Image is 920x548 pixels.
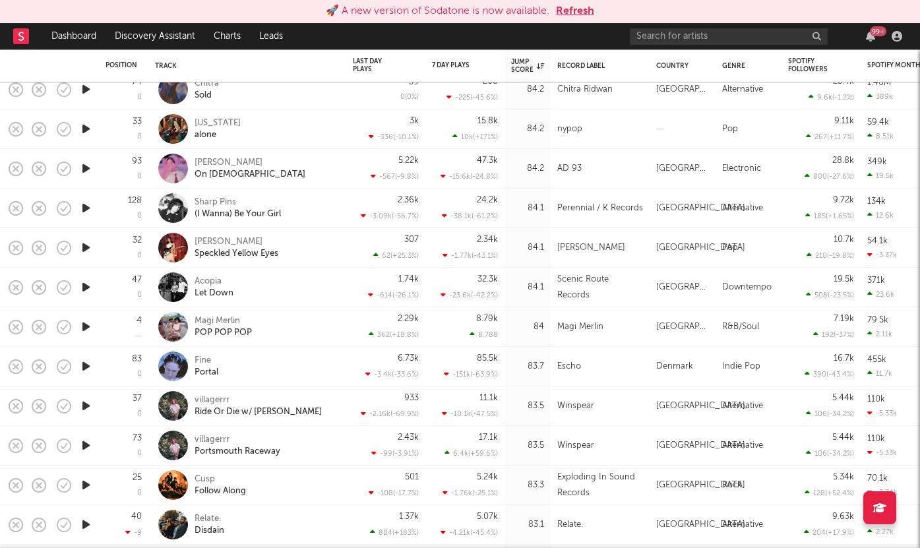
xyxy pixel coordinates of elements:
div: 99 + [870,26,886,36]
div: villagerrr [195,434,280,446]
div: AD 93 [557,161,582,177]
div: 0 [137,133,142,140]
div: Ride Or Die w/ [PERSON_NAME] [195,406,322,418]
a: Discovery Assistant [106,23,204,49]
div: villagerrr [195,394,322,406]
div: Downtempo [722,280,772,295]
div: 0 ( 0 % ) [400,94,419,101]
div: Position [106,61,137,69]
div: -5.33k [867,409,897,417]
div: 84.2 [511,82,544,98]
div: 83.5 [511,398,544,414]
div: Scenic Route Records [557,272,643,303]
div: 134k [867,197,886,206]
div: 83.3 [511,477,544,493]
div: 5.22k [398,156,419,165]
a: CuspFollow Along [195,473,246,497]
div: Electronic [722,161,761,177]
div: -2.16k ( -69.9 % ) [361,410,419,418]
div: 11.7k [867,369,892,378]
div: (I Wanna) Be Your Girl [195,208,281,220]
a: Magi MerlinPOP POP POP [195,315,252,339]
div: 83.7 [511,359,544,375]
div: 19.5k [867,171,894,180]
div: 371k [867,276,885,285]
div: 0 [137,252,142,259]
div: Acopia [195,276,233,288]
div: 1.46M [867,78,891,87]
div: 83.1 [511,517,544,533]
div: 84.2 [511,121,544,137]
div: 349k [867,158,887,166]
div: 3k [410,117,419,125]
div: 83.5 [511,438,544,454]
div: Chitra [195,78,219,90]
div: On [DEMOGRAPHIC_DATA] [195,169,305,181]
div: [PERSON_NAME] [195,157,305,169]
div: Genre [722,62,768,70]
a: Charts [204,23,250,49]
div: 0 [137,173,142,180]
div: -108 ( -17.7 % ) [369,489,419,497]
div: -614 ( -26.1 % ) [368,291,419,299]
div: Pop [722,240,738,256]
a: Leads [250,23,292,49]
div: -1.76k ( -25.1 % ) [443,489,498,497]
a: Sharp Pins(I Wanna) Be Your Girl [195,197,281,220]
div: [GEOGRAPHIC_DATA] [656,319,709,335]
div: 15.8k [477,117,498,125]
div: [GEOGRAPHIC_DATA] [656,161,709,177]
div: 508 ( -23.5 % ) [806,291,854,299]
div: 5.44k [832,394,854,402]
div: 83 [132,355,142,363]
div: 2.29k [398,315,419,323]
div: 106 ( -34.2 % ) [806,410,854,418]
div: 10.7k [834,235,854,244]
div: 79.5k [867,316,888,324]
div: 933 [404,394,419,402]
div: 40 [131,512,142,521]
a: [PERSON_NAME]Speckled Yellow Eyes [195,236,278,260]
div: 2.11k [867,330,892,338]
a: Relate.Disdain [195,513,224,537]
div: 0 [137,212,142,220]
div: 23.6k [867,290,894,299]
div: [PERSON_NAME] [557,240,625,256]
div: Follow Along [195,485,246,497]
div: -336 ( -10.1 % ) [369,133,419,141]
div: POP POP POP [195,327,252,339]
div: 307 [404,235,419,244]
div: 8,788 [470,330,498,339]
div: 19.5k [834,275,854,284]
div: -3.09k ( -56.7 % ) [361,212,419,220]
div: 267 ( +11.7 % ) [806,133,854,141]
div: 106 ( -34.2 % ) [806,449,854,458]
div: 8.79k [476,315,498,323]
div: 2.43k [398,433,419,442]
div: -1.77k ( -43.1 % ) [443,251,498,260]
div: 54.1k [867,237,888,245]
div: Escho [557,359,581,375]
div: Sharp Pins [195,197,281,208]
div: 501 [405,473,419,481]
div: 28.8k [832,156,854,165]
div: Portsmouth Raceway [195,446,280,458]
div: 192 ( -37 % ) [813,330,854,339]
div: -225 ( -45.6 % ) [446,93,498,102]
a: AcopiaLet Down [195,276,233,299]
div: Disdain [195,525,224,537]
div: Perennial / K Records [557,200,643,216]
div: 62 ( +25.3 % ) [373,251,419,260]
div: 37 [133,394,142,403]
div: 47 [132,276,142,284]
div: Track [155,62,333,70]
div: [GEOGRAPHIC_DATA] [656,240,745,256]
div: Magi Merlin [557,319,603,335]
div: 🚀 A new version of Sodatone is now available. [326,3,549,19]
div: Portal [195,367,218,379]
div: -99 ( -3.91 % ) [371,449,419,458]
div: Chitra Ridwan [557,82,613,98]
div: 389k [867,92,893,101]
div: -15.6k ( -24.8 % ) [441,172,498,181]
div: 0 [137,410,142,417]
